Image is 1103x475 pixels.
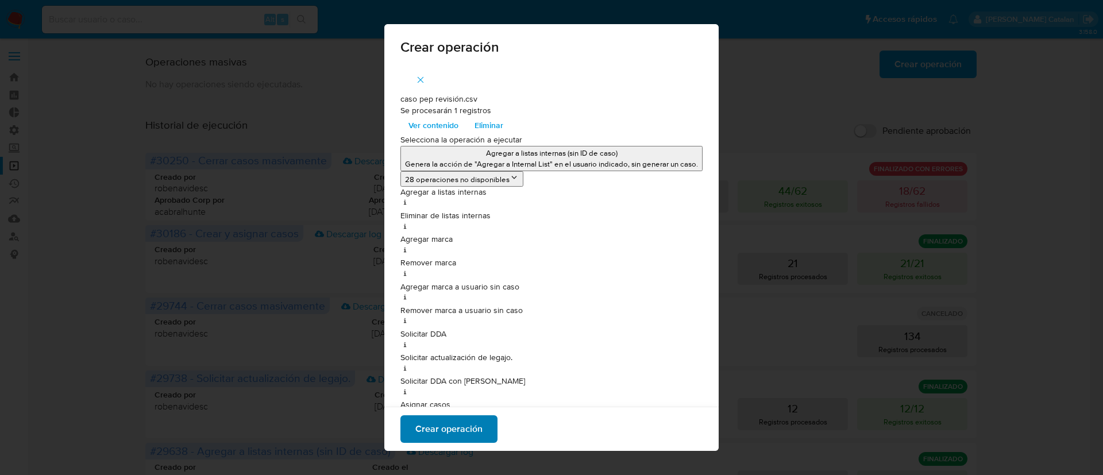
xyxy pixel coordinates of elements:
p: Selecciona la operación a ejecutar [400,134,703,146]
p: Solicitar DDA con [PERSON_NAME] [400,376,703,387]
button: Eliminar [466,116,511,134]
span: Crear operación [415,416,483,442]
p: Agregar marca [400,234,703,245]
p: Agregar a listas internas [400,187,703,198]
span: Eliminar [475,117,503,133]
button: Agregar a listas internas (sin ID de caso)Genera la acción de "Agregar a Internal List" en el usu... [400,146,703,171]
p: Solicitar actualización de legajo. [400,352,703,364]
button: 28 operaciones no disponibles [400,171,523,187]
p: Asignar casos [400,399,703,411]
button: Crear operación [400,415,497,443]
p: Solicitar DDA [400,329,703,340]
p: Eliminar de listas internas [400,210,703,222]
p: caso pep revisión.csv [400,94,703,105]
span: Crear operación [400,40,703,54]
p: Remover marca [400,257,703,269]
p: Agregar marca a usuario sin caso [400,281,703,293]
p: Remover marca a usuario sin caso [400,305,703,316]
p: Genera la acción de "Agregar a Internal List" en el usuario indicado, sin generar un caso. [405,159,698,169]
p: Agregar a listas internas (sin ID de caso) [405,148,698,159]
button: Ver contenido [400,116,466,134]
span: Ver contenido [408,117,458,133]
p: Se procesarán 1 registros [400,105,703,117]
